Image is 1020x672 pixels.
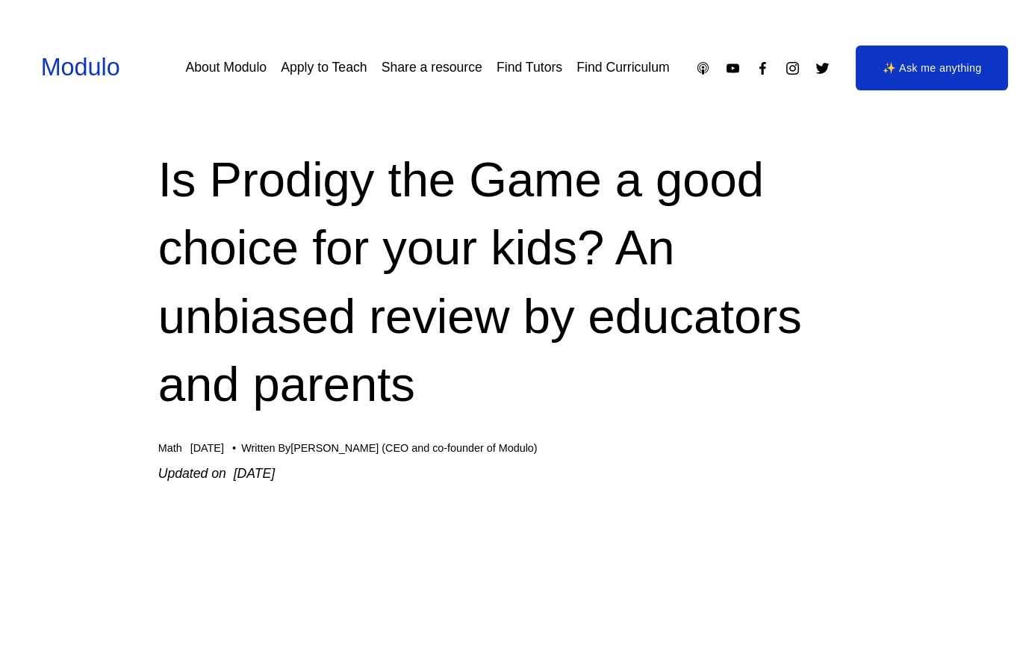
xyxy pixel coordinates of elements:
[190,442,224,454] span: [DATE]
[158,466,275,481] em: Updated on [DATE]
[497,55,562,81] a: Find Tutors
[281,55,367,81] a: Apply to Teach
[815,60,830,76] a: Twitter
[290,442,537,454] a: [PERSON_NAME] (CEO and co-founder of Modulo)
[856,46,1008,90] a: ✨ Ask me anything
[241,442,537,455] div: Written By
[695,60,711,76] a: Apple Podcasts
[158,442,182,454] a: Math
[382,55,482,81] a: Share a resource
[725,60,741,76] a: YouTube
[785,60,800,76] a: Instagram
[755,60,771,76] a: Facebook
[576,55,669,81] a: Find Curriculum
[158,146,862,418] h1: Is Prodigy the Game a good choice for your kids? An unbiased review by educators and parents
[185,55,267,81] a: About Modulo
[41,54,120,81] a: Modulo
